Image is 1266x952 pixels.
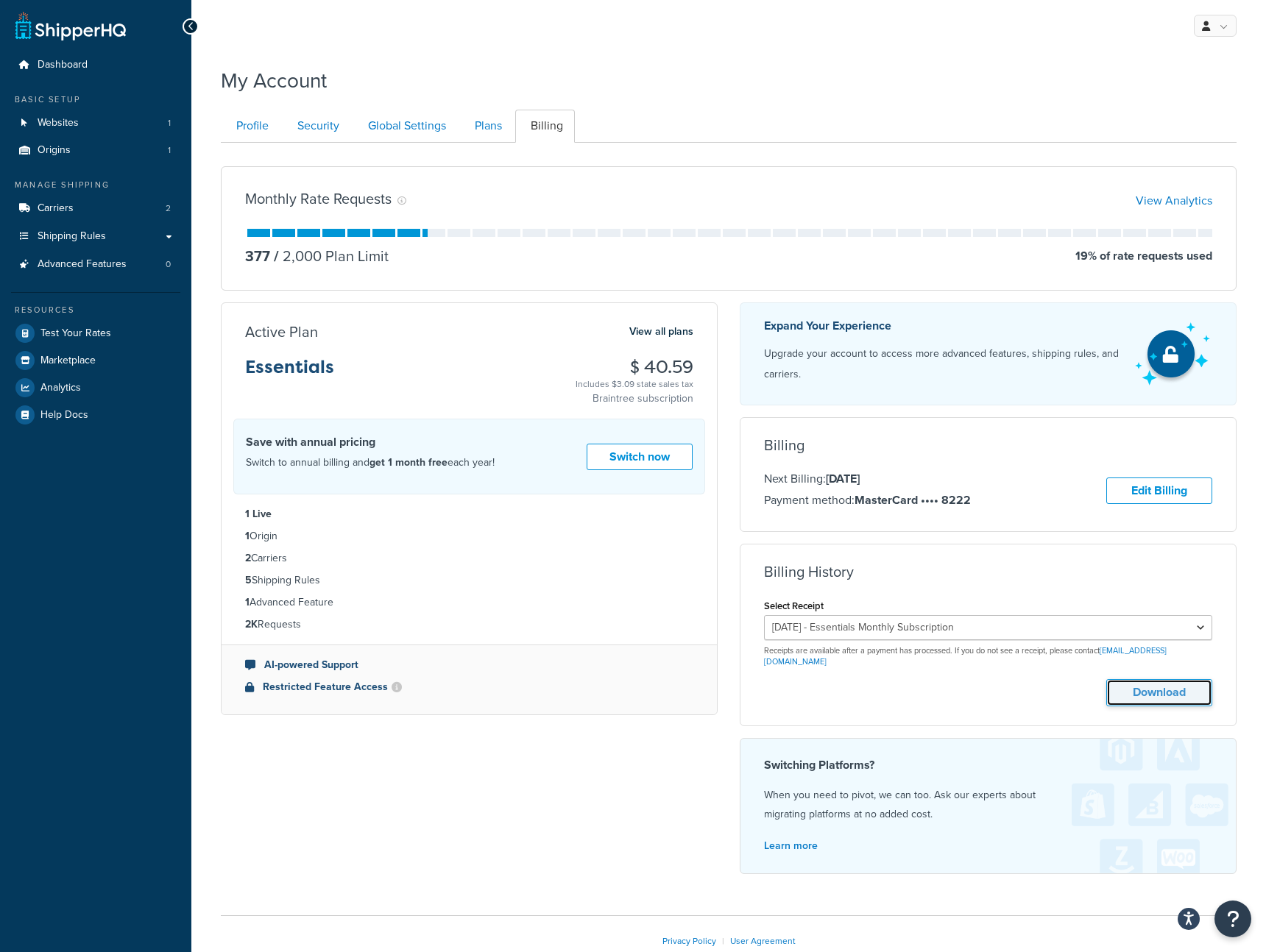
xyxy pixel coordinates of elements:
strong: 1 [245,528,250,544]
strong: 2 [245,550,251,566]
span: Test Your Rates [40,327,111,340]
a: Privacy Policy [662,934,716,948]
h4: Save with annual pricing [246,433,495,451]
li: Requests [245,617,693,633]
span: Analytics [40,382,81,394]
a: View Analytics [1136,192,1212,209]
div: Includes $3.09 state sales tax [576,377,693,391]
span: Shipping Rules [38,230,106,243]
span: Websites [38,117,79,129]
a: Origins 1 [11,137,180,164]
p: When you need to pivot, we can too. Ask our experts about migrating platforms at no added cost. [764,786,1212,824]
a: Test Your Rates [11,320,180,347]
a: Global Settings [353,110,458,143]
strong: [DATE] [826,470,860,487]
h3: Billing History [764,564,854,580]
a: Plans [459,110,514,143]
li: Restricted Feature Access [245,679,693,695]
p: Next Billing: [764,469,971,489]
strong: 5 [245,572,252,588]
p: Payment method: [764,491,971,510]
span: 0 [166,258,171,271]
h3: $ 40.59 [576,358,693,377]
li: Carriers [245,550,693,566]
span: Help Docs [40,409,88,422]
a: Analytics [11,374,180,401]
strong: get 1 month free [369,455,448,470]
p: Upgrade your account to access more advanced features, shipping rules, and carriers. [764,344,1122,385]
a: Advanced Features 0 [11,251,180,278]
a: [EMAIL_ADDRESS][DOMAIN_NAME] [764,644,1167,667]
a: Billing [515,110,575,143]
p: Braintree subscription [576,391,693,406]
h3: Essentials [245,358,334,388]
h1: My Account [221,66,327,95]
a: Dashboard [11,51,180,79]
span: Dashboard [38,59,88,71]
li: Advanced Feature [245,594,693,611]
p: Switch to annual billing and each year! [246,453,495,472]
strong: 1 Live [245,506,272,522]
span: | [722,934,724,948]
li: Carriers [11,195,180,222]
strong: 1 [245,594,250,610]
a: Expand Your Experience Upgrade your account to access more advanced features, shipping rules, and... [740,302,1237,405]
span: Carriers [38,202,74,215]
span: Origins [38,144,71,157]
a: Help Docs [11,402,180,428]
a: ShipperHQ Home [15,11,126,40]
button: Open Resource Center [1214,901,1251,937]
span: Marketplace [40,355,96,367]
strong: 2K [245,617,258,632]
span: Advanced Features [38,258,127,271]
li: Origins [11,137,180,164]
li: Origin [245,528,693,544]
a: View all plans [629,322,693,341]
p: Expand Your Experience [764,316,1122,336]
p: Receipts are available after a payment has processed. If you do not see a receipt, please contact [764,645,1212,668]
label: Select Receipt [764,600,824,611]
a: Profile [221,110,280,143]
h3: Billing [764,437,804,453]
h4: Switching Platforms? [764,756,1212,774]
li: AI-powered Support [245,657,693,673]
span: 1 [168,117,171,129]
a: Switch now [587,444,693,471]
a: Learn more [764,838,818,853]
a: Websites 1 [11,110,180,137]
p: 19 % of rate requests used [1075,246,1212,266]
a: Security [282,110,351,143]
a: User Agreement [730,934,796,948]
a: Marketplace [11,347,180,374]
h3: Active Plan [245,324,318,340]
li: Advanced Features [11,251,180,278]
strong: MasterCard •••• 8222 [855,491,971,508]
a: Edit Billing [1106,477,1212,505]
p: 377 [245,246,270,266]
div: Manage Shipping [11,179,180,191]
span: 1 [168,144,171,157]
li: Shipping Rules [245,572,693,589]
p: 2,000 Plan Limit [270,246,389,266]
span: 2 [166,202,171,215]
a: Carriers 2 [11,195,180,222]
li: Websites [11,110,180,137]
a: Shipping Rules [11,223,180,250]
div: Basic Setup [11,93,180,106]
h3: Monthly Rate Requests [245,191,392,207]
button: Download [1106,679,1212,706]
div: Resources [11,304,180,316]
span: / [274,245,279,267]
